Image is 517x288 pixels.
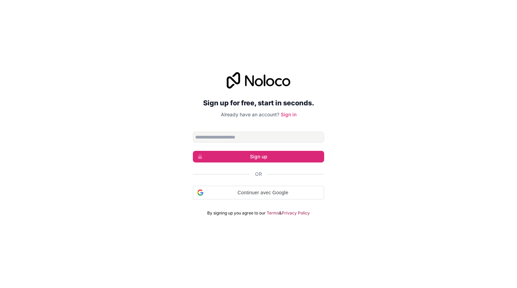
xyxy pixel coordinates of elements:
span: Continuer avec Google [206,189,320,196]
div: Continuer avec Google [193,186,324,199]
input: Email address [193,132,324,143]
a: Privacy Policy [282,210,310,216]
h2: Sign up for free, start in seconds. [193,97,324,109]
a: Sign in [281,112,296,117]
span: Already have an account? [221,112,279,117]
a: Terms [267,210,279,216]
span: & [279,210,282,216]
span: By signing up you agree to our [207,210,266,216]
button: Sign up [193,151,324,162]
span: Or [255,171,262,178]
